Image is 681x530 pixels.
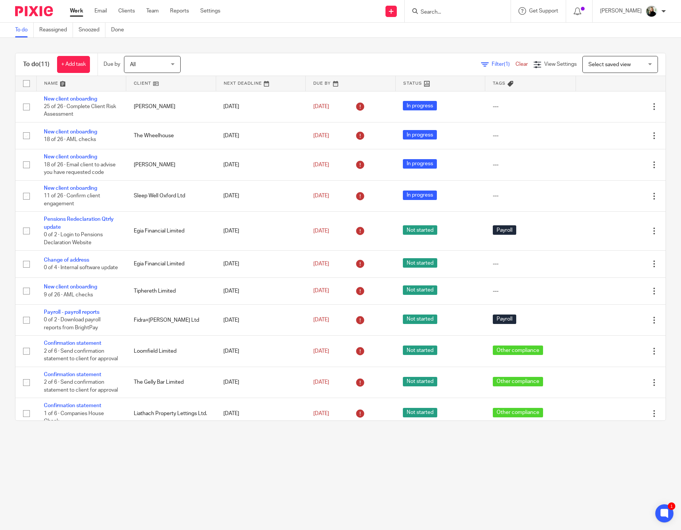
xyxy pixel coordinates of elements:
span: [DATE] [313,288,329,294]
a: Confirmation statement [44,372,101,377]
a: Work [70,7,83,15]
span: 25 of 26 · Complete Client Risk Assessment [44,104,116,117]
td: The Wheelhouse [126,122,216,149]
td: [DATE] [216,91,306,122]
span: Select saved view [588,62,631,67]
span: 0 of 4 · Internal software update [44,265,118,270]
span: [DATE] [313,349,329,354]
a: Pensions Redeclaration Qtrly update [44,217,114,229]
span: [DATE] [313,411,329,416]
td: [DATE] [216,336,306,367]
div: --- [493,287,568,295]
a: Payroll - payroll reports [44,310,99,315]
input: Search [420,9,488,16]
span: [DATE] [313,193,329,198]
span: 11 of 26 · Confirm client engagement [44,193,100,206]
td: Egia Financial Limited [126,251,216,277]
td: Liathach Property Lettings Ltd. [126,398,216,429]
span: [DATE] [313,162,329,167]
td: [DATE] [216,149,306,180]
td: [DATE] [216,277,306,304]
td: [DATE] [216,398,306,429]
a: Reassigned [39,23,73,37]
span: 0 of 2 · Login to Pensions Declaration Website [44,232,103,245]
span: (11) [39,61,50,67]
div: --- [493,192,568,200]
span: Other compliance [493,346,543,355]
td: [DATE] [216,212,306,251]
a: Email [94,7,107,15]
span: [DATE] [313,380,329,385]
span: [DATE] [313,133,329,138]
p: Due by [104,60,120,68]
span: 1 of 6 · Companies House Check [44,411,104,424]
td: [PERSON_NAME] [126,91,216,122]
a: Done [111,23,130,37]
td: [DATE] [216,122,306,149]
td: Fidra+[PERSON_NAME] Ltd [126,304,216,335]
span: Payroll [493,225,516,235]
span: 18 of 26 · Email client to advise you have requested code [44,162,116,175]
a: Snoozed [79,23,105,37]
td: [DATE] [216,251,306,277]
span: Not started [403,258,437,268]
img: Pixie [15,6,53,16]
td: Loomfield Limited [126,336,216,367]
span: (1) [504,62,510,67]
a: To do [15,23,34,37]
span: In progress [403,159,437,169]
a: Team [146,7,159,15]
span: Other compliance [493,377,543,386]
td: The Gelly Bar Limited [126,367,216,398]
td: [PERSON_NAME] [126,149,216,180]
span: Not started [403,285,437,295]
span: View Settings [544,62,577,67]
td: Tiphereth Limited [126,277,216,304]
span: Filter [492,62,515,67]
td: [DATE] [216,180,306,211]
span: Other compliance [493,408,543,417]
a: Clear [515,62,528,67]
div: 1 [668,502,675,510]
span: [DATE] [313,228,329,234]
a: New client onboarding [44,96,97,102]
td: Egia Financial Limited [126,212,216,251]
a: New client onboarding [44,129,97,135]
a: Clients [118,7,135,15]
span: Tags [493,81,506,85]
span: [DATE] [313,104,329,109]
span: [DATE] [313,261,329,267]
span: 9 of 26 · AML checks [44,292,93,298]
span: In progress [403,191,437,200]
a: Confirmation statement [44,403,101,408]
span: Get Support [529,8,558,14]
img: %233%20-%20Judi%20-%20HeadshotPro.png [645,5,658,17]
div: --- [493,161,568,169]
span: 18 of 26 · AML checks [44,137,96,142]
a: Settings [200,7,220,15]
td: Sleep Well Oxford Ltd [126,180,216,211]
span: 2 of 6 · Send confirmation statement to client for approval [44,349,118,362]
a: Confirmation statement [44,341,101,346]
a: New client onboarding [44,186,97,191]
span: In progress [403,130,437,139]
span: Payroll [493,315,516,324]
a: New client onboarding [44,154,97,160]
div: --- [493,103,568,110]
span: [DATE] [313,318,329,323]
span: Not started [403,377,437,386]
span: All [130,62,136,67]
span: In progress [403,101,437,110]
p: [PERSON_NAME] [600,7,642,15]
h1: To do [23,60,50,68]
span: 0 of 2 · Download payroll reports from BrightPay [44,318,101,331]
span: Not started [403,346,437,355]
span: Not started [403,315,437,324]
div: --- [493,260,568,268]
td: [DATE] [216,304,306,335]
span: 2 of 6 · Send confirmation statement to client for approval [44,380,118,393]
div: --- [493,132,568,139]
a: Reports [170,7,189,15]
a: New client onboarding [44,284,97,290]
td: [DATE] [216,367,306,398]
